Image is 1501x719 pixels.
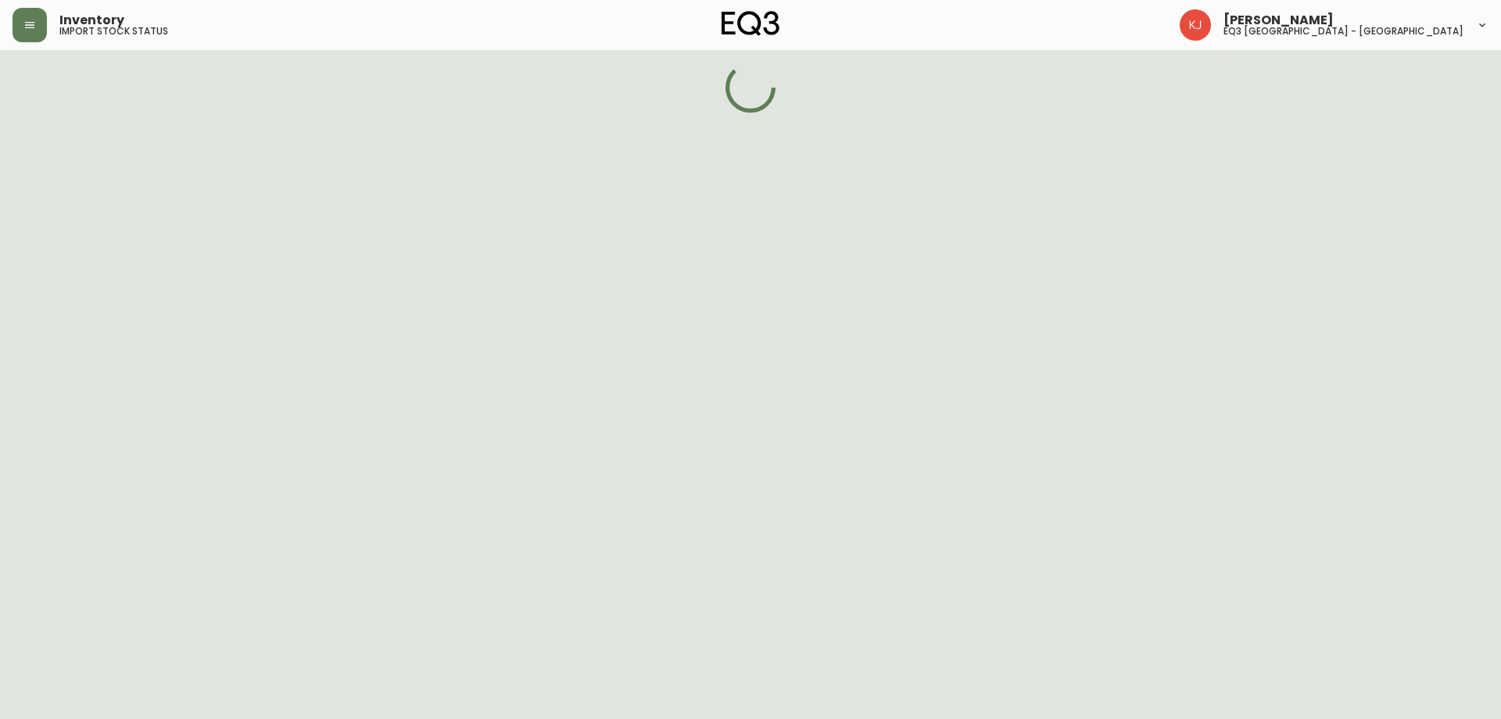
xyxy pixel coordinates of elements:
[1223,14,1334,27] span: [PERSON_NAME]
[1223,27,1463,36] h5: eq3 [GEOGRAPHIC_DATA] - [GEOGRAPHIC_DATA]
[1180,9,1211,41] img: 24a625d34e264d2520941288c4a55f8e
[722,11,779,36] img: logo
[59,27,168,36] h5: import stock status
[59,14,124,27] span: Inventory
